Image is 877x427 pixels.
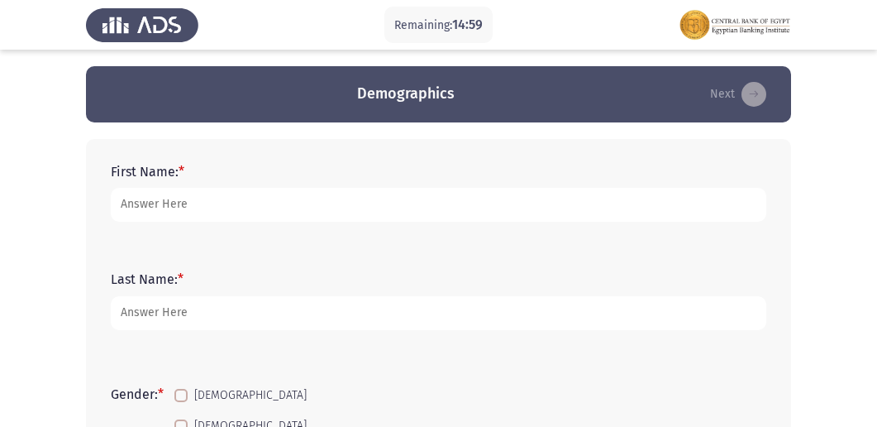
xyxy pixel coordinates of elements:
img: Assessment logo of FOCUS Assessment 3 Modules EN [679,2,791,48]
span: 14:59 [452,17,483,32]
span: [DEMOGRAPHIC_DATA] [194,386,307,405]
h3: Demographics [357,84,455,104]
input: add answer text [111,296,766,330]
label: First Name: [111,164,184,180]
label: Last Name: [111,271,184,287]
button: load next page [705,81,771,108]
input: add answer text [111,188,766,222]
label: Gender: [111,386,164,402]
img: Assess Talent Management logo [86,2,198,48]
p: Remaining: [394,15,483,36]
